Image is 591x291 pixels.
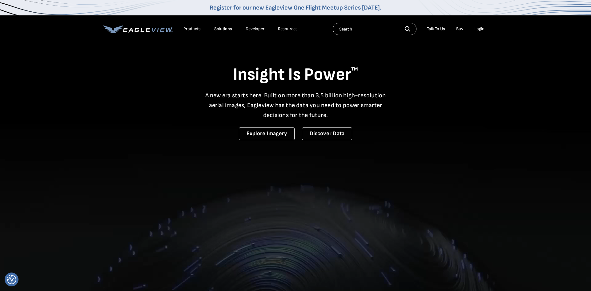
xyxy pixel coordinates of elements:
[302,127,352,140] a: Discover Data
[474,26,484,32] div: Login
[214,26,232,32] div: Solutions
[427,26,445,32] div: Talk To Us
[201,91,390,120] p: A new era starts here. Built on more than 3.5 billion high-resolution aerial images, Eagleview ha...
[210,4,381,11] a: Register for our new Eagleview One Flight Meetup Series [DATE].
[278,26,298,32] div: Resources
[7,275,16,284] button: Consent Preferences
[351,66,358,72] sup: TM
[183,26,201,32] div: Products
[333,23,416,35] input: Search
[7,275,16,284] img: Revisit consent button
[456,26,463,32] a: Buy
[239,127,295,140] a: Explore Imagery
[103,64,488,86] h1: Insight Is Power
[246,26,264,32] a: Developer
